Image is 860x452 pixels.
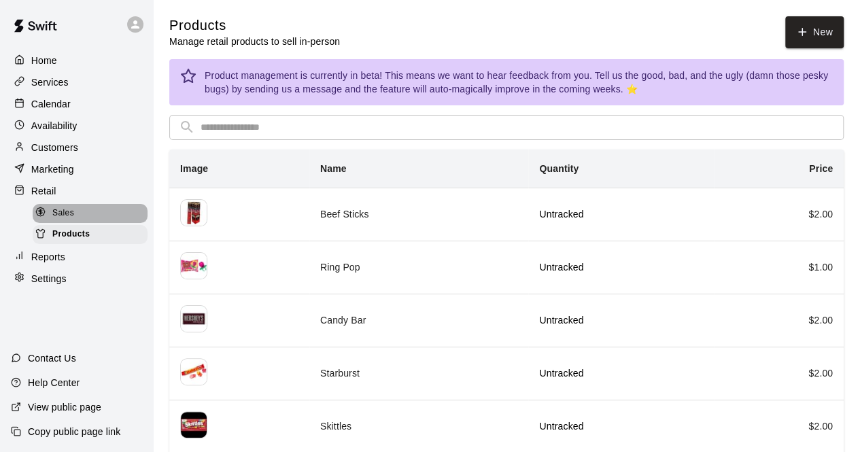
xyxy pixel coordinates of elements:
td: $ 2.00 [714,294,844,347]
p: Retail [31,184,56,198]
b: Price [809,163,833,174]
a: Services [11,72,142,92]
img: product 146 [180,358,207,385]
span: Sales [52,207,74,220]
p: Calendar [31,97,71,111]
td: Beef Sticks [309,188,528,241]
p: Untracked [539,207,703,221]
a: Home [11,50,142,71]
p: Help Center [28,376,80,389]
p: Untracked [539,313,703,327]
td: $ 2.00 [714,347,844,400]
p: Untracked [539,366,703,380]
p: Availability [31,119,78,133]
img: product 147 [180,305,207,332]
p: Manage retail products to sell in-person [169,35,340,48]
h5: Products [169,16,340,35]
img: product 614 [180,199,207,226]
p: View public page [28,400,101,414]
b: Image [180,163,208,174]
div: Products [33,225,148,244]
div: Product management is currently in beta! This means we want to hear feedback from you. Tell us th... [205,63,833,101]
p: Services [31,75,69,89]
td: Starburst [309,347,528,400]
a: sending us a message [245,84,342,94]
img: product 145 [180,411,207,438]
a: Reports [11,247,142,267]
a: Settings [11,268,142,289]
div: Sales [33,204,148,223]
p: Home [31,54,57,67]
a: Retail [11,181,142,201]
p: Contact Us [28,351,76,365]
a: Customers [11,137,142,158]
td: Candy Bar [309,294,528,347]
a: New [785,16,844,48]
p: Reports [31,250,65,264]
b: Quantity [539,163,579,174]
p: Customers [31,141,78,154]
span: Products [52,228,90,241]
p: Copy public page link [28,425,120,438]
td: Ring Pop [309,241,528,294]
a: Products [33,224,153,245]
a: Availability [11,116,142,136]
p: Untracked [539,419,703,433]
b: Name [320,163,347,174]
a: Sales [33,203,153,224]
img: product 148 [180,252,207,279]
p: Untracked [539,260,703,274]
td: $ 2.00 [714,188,844,241]
p: Settings [31,272,67,285]
a: Marketing [11,159,142,179]
td: $ 1.00 [714,241,844,294]
a: Calendar [11,94,142,114]
p: Marketing [31,162,74,176]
